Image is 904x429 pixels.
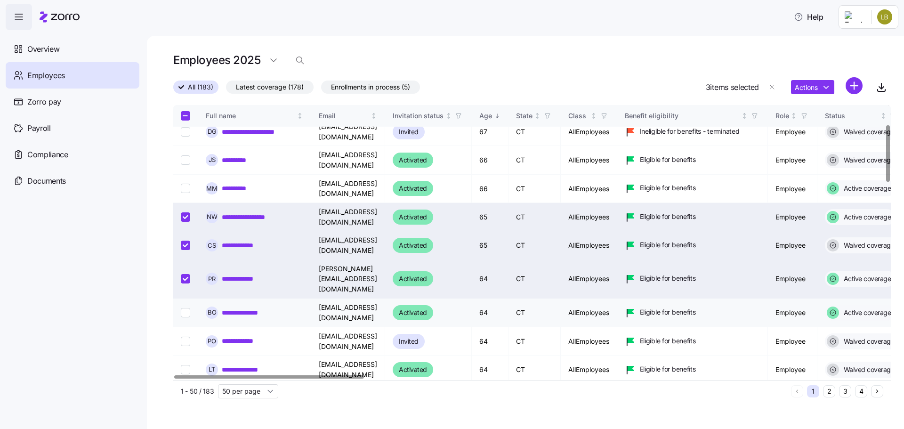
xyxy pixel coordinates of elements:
[331,81,410,93] span: Enrollments in process (5)
[472,105,508,127] th: AgeSorted descending
[472,327,508,356] td: 64
[741,113,748,119] div: Not sorted
[208,276,216,282] span: P R
[508,299,561,327] td: CT
[27,96,61,108] span: Zorro pay
[181,337,190,346] input: Select record 11
[508,118,561,146] td: CT
[508,175,561,203] td: CT
[311,299,385,327] td: [EMAIL_ADDRESS][DOMAIN_NAME]
[841,127,895,137] span: Waived coverage
[472,356,508,384] td: 64
[6,36,139,62] a: Overview
[208,338,216,344] span: P O
[181,308,190,317] input: Select record 10
[508,231,561,259] td: CT
[841,337,895,346] span: Waived coverage
[472,231,508,259] td: 65
[841,241,895,250] span: Waived coverage
[508,356,561,384] td: CT
[561,299,617,327] td: AllEmployees
[311,327,385,356] td: [EMAIL_ADDRESS][DOMAIN_NAME]
[508,105,561,127] th: StateNot sorted
[399,126,419,138] span: Invited
[6,115,139,141] a: Payroll
[181,127,190,137] input: Select record 4
[311,146,385,174] td: [EMAIL_ADDRESS][DOMAIN_NAME]
[399,183,427,194] span: Activated
[181,241,190,250] input: Select record 8
[845,11,864,23] img: Employer logo
[561,231,617,259] td: AllEmployees
[371,113,377,119] div: Not sorted
[640,336,696,346] span: Eligible for benefits
[311,105,385,127] th: EmailNot sorted
[311,356,385,384] td: [EMAIL_ADDRESS][DOMAIN_NAME]
[768,146,817,174] td: Employee
[768,327,817,356] td: Employee
[841,212,891,222] span: Active coverage
[768,175,817,203] td: Employee
[534,113,541,119] div: Not sorted
[385,105,472,127] th: Invitation statusNot sorted
[399,154,427,166] span: Activated
[311,231,385,259] td: [EMAIL_ADDRESS][DOMAIN_NAME]
[508,327,561,356] td: CT
[6,141,139,168] a: Compliance
[640,183,696,193] span: Eligible for benefits
[561,327,617,356] td: AllEmployees
[508,260,561,299] td: CT
[206,111,295,121] div: Full name
[880,113,887,119] div: Not sorted
[640,212,696,221] span: Eligible for benefits
[625,111,740,121] div: Benefit eligibility
[640,274,696,283] span: Eligible for benefits
[198,105,311,127] th: Full nameNot sorted
[841,274,891,283] span: Active coverage
[768,260,817,299] td: Employee
[494,113,500,119] div: Sorted descending
[795,84,818,91] span: Actions
[640,240,696,250] span: Eligible for benefits
[208,243,216,249] span: C S
[472,175,508,203] td: 66
[399,240,427,251] span: Activated
[791,385,803,397] button: Previous page
[399,307,427,318] span: Activated
[807,385,819,397] button: 1
[768,105,817,127] th: RoleNot sorted
[561,105,617,127] th: ClassNot sorted
[181,155,190,165] input: Select record 5
[399,211,427,223] span: Activated
[841,365,895,374] span: Waived coverage
[825,111,879,121] div: Status
[791,113,797,119] div: Not sorted
[786,8,831,26] button: Help
[516,111,533,121] div: State
[399,273,427,284] span: Activated
[319,111,369,121] div: Email
[640,155,696,164] span: Eligible for benefits
[839,385,851,397] button: 3
[6,168,139,194] a: Documents
[768,231,817,259] td: Employee
[640,127,740,136] span: Ineligible for benefits - terminated
[472,146,508,174] td: 66
[617,105,768,127] th: Benefit eligibilityNot sorted
[236,81,304,93] span: Latest coverage (178)
[208,129,217,135] span: D G
[508,146,561,174] td: CT
[768,118,817,146] td: Employee
[311,203,385,231] td: [EMAIL_ADDRESS][DOMAIN_NAME]
[181,274,190,283] input: Select record 9
[768,299,817,327] td: Employee
[791,80,834,94] button: Actions
[207,214,218,220] span: N W
[6,62,139,89] a: Employees
[27,149,68,161] span: Compliance
[561,175,617,203] td: AllEmployees
[472,203,508,231] td: 65
[472,299,508,327] td: 64
[768,356,817,384] td: Employee
[27,70,65,81] span: Employees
